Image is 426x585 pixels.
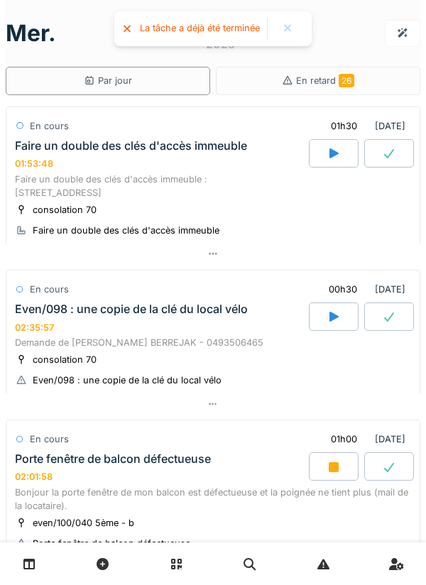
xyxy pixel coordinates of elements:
[15,139,247,153] div: Faire un double des clés d'accès immeuble
[6,20,56,47] h1: mer.
[33,353,97,366] div: consolation 70
[329,283,357,296] div: 00h30
[33,224,219,237] div: Faire un double des clés d'accès immeuble
[15,336,411,349] div: Demande de [PERSON_NAME] BERREJAK - 0493506465
[15,322,54,333] div: 02:35:57
[140,23,260,35] div: La tâche a déjà été terminée
[84,74,132,87] div: Par jour
[33,537,190,551] div: Porte fenêtre de balcon défectueuse
[15,453,211,466] div: Porte fenêtre de balcon défectueuse
[33,516,134,530] div: even/100/040 5ème - b
[319,113,411,139] div: [DATE]
[30,432,69,446] div: En cours
[15,302,248,316] div: Even/098 : une copie de la clé du local vélo
[15,472,53,483] div: 02:01:58
[15,173,411,199] div: Faire un double des clés d'accès immeuble : [STREET_ADDRESS]
[15,486,411,513] div: Bonjour la porte fenêtre de mon balcon est défectueuse et la poignée ne tient plus (mail de la lo...
[33,203,97,217] div: consolation 70
[296,75,354,86] span: En retard
[30,119,69,133] div: En cours
[331,432,357,446] div: 01h00
[331,119,357,133] div: 01h30
[15,158,53,169] div: 01:53:48
[30,283,69,296] div: En cours
[319,426,411,452] div: [DATE]
[33,373,222,387] div: Even/098 : une copie de la clé du local vélo
[339,74,354,87] span: 26
[317,276,411,302] div: [DATE]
